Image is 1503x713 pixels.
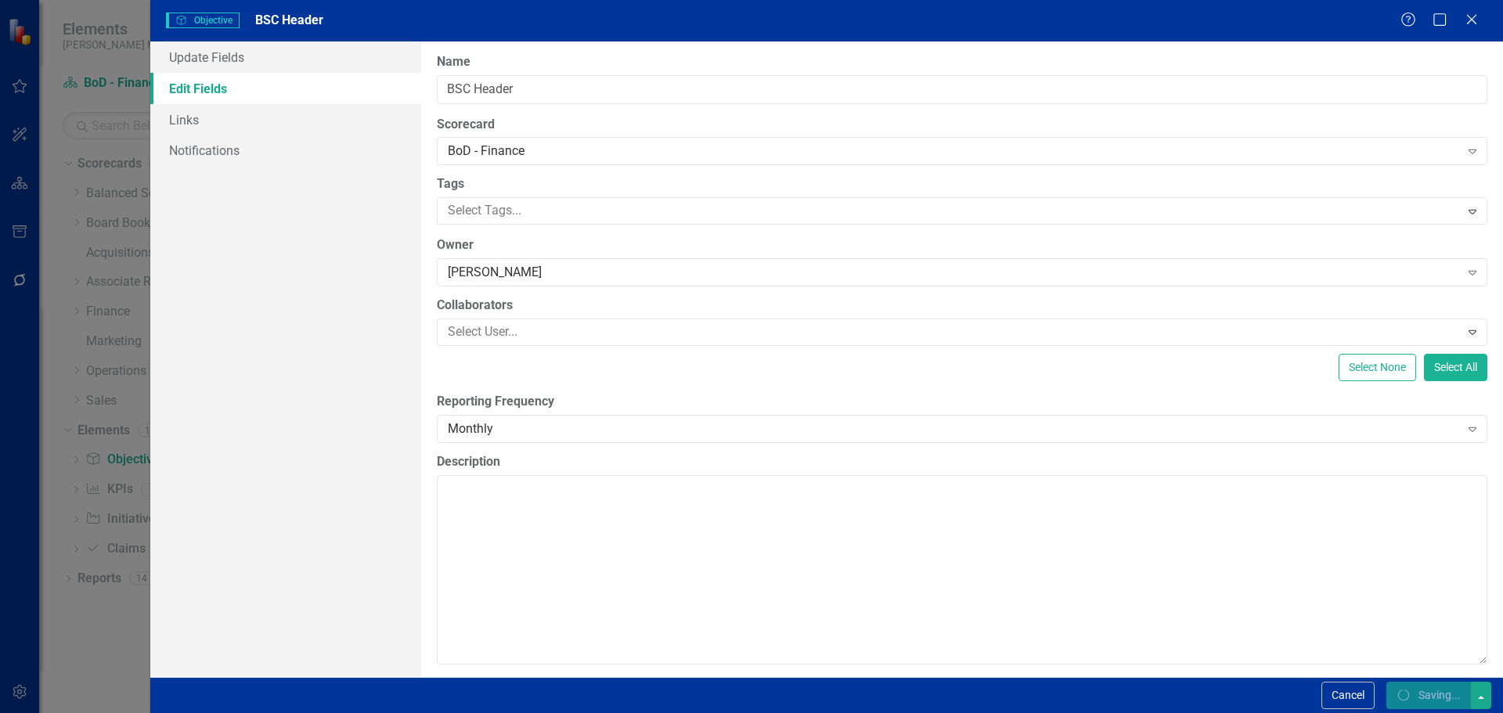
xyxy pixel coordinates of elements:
label: Owner [437,236,1487,254]
span: Objective [166,13,240,28]
div: BoD - Finance [448,142,1460,160]
label: Scorecard [437,116,1487,134]
label: Name [437,53,1487,71]
a: Edit Fields [150,73,421,104]
button: Select None [1339,354,1416,381]
div: [PERSON_NAME] [448,264,1460,282]
a: Update Fields [150,41,421,73]
label: Reporting Frequency [437,393,1487,411]
div: Monthly [448,420,1460,438]
span: BSC Header [255,13,323,27]
label: Collaborators [437,297,1487,315]
a: Notifications [150,135,421,166]
label: Description [437,453,1487,471]
button: Saving... [1386,682,1471,709]
button: Select All [1424,354,1487,381]
button: Cancel [1321,682,1375,709]
label: Tags [437,175,1487,193]
input: Objective Name [437,75,1487,104]
a: Links [150,104,421,135]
